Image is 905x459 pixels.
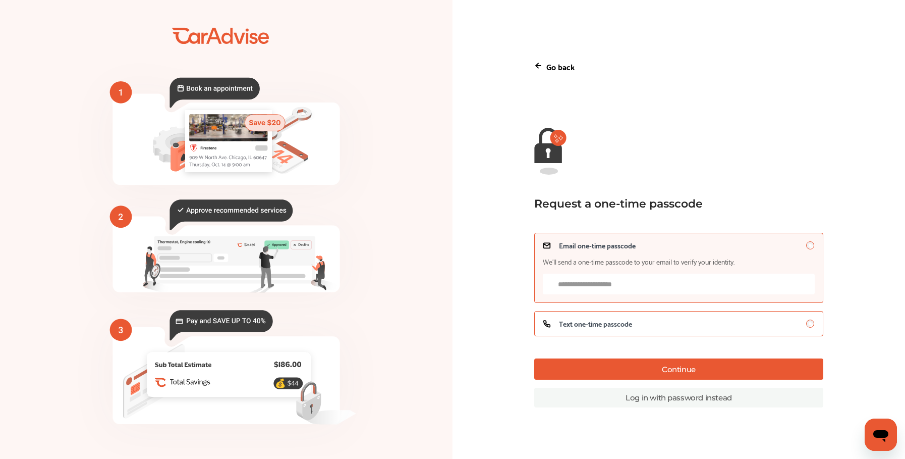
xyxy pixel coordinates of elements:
input: Email one-time passcodeWe’ll send a one-time passcode to your email to verify your identity. [806,241,814,249]
p: Go back [546,60,575,73]
span: We’ll send a one-time passcode to your email to verify your identity. [543,258,734,266]
img: icon_phone.e7b63c2d.svg [543,320,551,328]
input: Text one-time passcode [806,320,814,328]
span: Text one-time passcode [559,320,632,328]
iframe: Button to launch messaging window [865,419,897,451]
input: Email one-time passcodeWe’ll send a one-time passcode to your email to verify your identity. [543,274,815,294]
img: icon_email.a11c3263.svg [543,241,551,249]
span: Email one-time passcode [559,241,636,249]
text: 💰 [275,378,286,388]
a: Log in with password instead [534,388,823,407]
div: Request a one-time passcode [534,197,809,211]
img: magic-link-lock-error.9d88b03f.svg [534,128,567,175]
button: Continue [534,359,823,380]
